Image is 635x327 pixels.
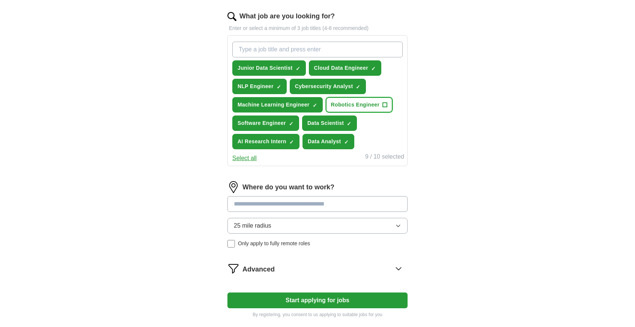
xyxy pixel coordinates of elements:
button: Software Engineer✓ [232,115,299,131]
button: Junior Data Scientist✓ [232,60,306,76]
span: Cloud Data Engineer [314,64,368,72]
span: ✓ [289,121,293,127]
button: 25 mile radius [227,218,408,234]
span: ✓ [313,102,317,108]
button: Cybersecurity Analyst✓ [290,79,366,94]
span: Data Analyst [308,138,341,145]
span: ✓ [371,66,376,72]
span: Advanced [242,264,275,274]
span: NLP Engineer [238,82,274,90]
p: Enter or select a minimum of 3 job titles (4-8 recommended) [227,24,408,32]
span: ✓ [277,84,281,90]
button: Data Scientist✓ [302,115,357,131]
label: Where do you want to work? [242,182,334,192]
span: ✓ [344,139,349,145]
p: By registering, you consent to us applying to suitable jobs for you [227,311,408,318]
span: ✓ [356,84,360,90]
img: search.png [227,12,236,21]
button: Data Analyst✓ [302,134,354,149]
span: Only apply to fully remote roles [238,240,310,247]
img: location.png [227,181,239,193]
span: Cybersecurity Analyst [295,82,353,90]
span: Machine Learning Engineer [238,101,310,109]
span: Data Scientist [307,119,344,127]
input: Only apply to fully remote roles [227,240,235,247]
span: Robotics Engineer [331,101,380,109]
span: 25 mile radius [234,221,271,230]
button: Machine Learning Engineer✓ [232,97,323,112]
span: Software Engineer [238,119,286,127]
input: Type a job title and press enter [232,42,403,57]
span: ✓ [296,66,300,72]
button: Cloud Data Engineer✓ [309,60,381,76]
button: Robotics Engineer [326,97,393,112]
span: ✓ [347,121,351,127]
button: Select all [232,154,257,163]
div: 9 / 10 selected [365,152,404,163]
span: ✓ [289,139,294,145]
span: Junior Data Scientist [238,64,293,72]
label: What job are you looking for? [239,11,335,21]
img: filter [227,262,239,274]
button: AI Research Intern✓ [232,134,299,149]
span: AI Research Intern [238,138,286,145]
button: NLP Engineer✓ [232,79,287,94]
button: Start applying for jobs [227,292,408,308]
